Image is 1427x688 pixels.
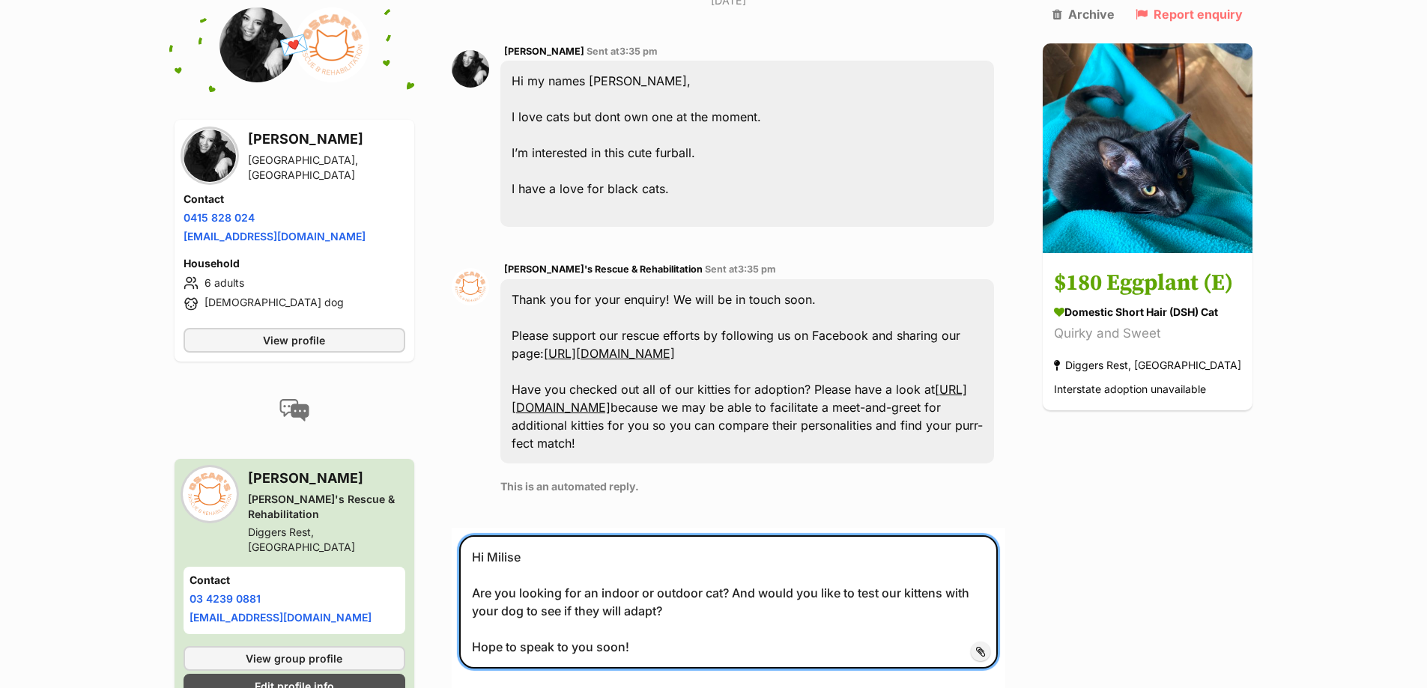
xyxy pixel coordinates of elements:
[184,256,405,271] h4: Household
[738,264,776,275] span: 3:35 pm
[184,646,405,671] a: View group profile
[279,399,309,421] img: conversation-icon-4a6f8262b818ee0b60e3300018af0b2d0b884aa5de6e9bcb8d3d4eeb1a70a7c4.svg
[184,130,236,182] img: Milise Valu profile pic
[184,211,255,224] a: 0415 828 024
[544,346,675,361] a: [URL][DOMAIN_NAME]
[184,328,405,353] a: View profile
[1136,7,1243,21] a: Report enquiry
[263,332,325,348] span: View profile
[1054,305,1241,320] div: Domestic Short Hair (DSH) Cat
[190,573,399,588] h4: Contact
[1052,7,1115,21] a: Archive
[248,525,405,555] div: Diggers Rest, [GEOGRAPHIC_DATA]
[219,7,294,82] img: Milise Valu profile pic
[587,46,658,57] span: Sent at
[500,61,995,227] div: Hi my names [PERSON_NAME], I love cats but dont own one at the moment. I’m interested in this cut...
[1054,267,1241,301] h3: $180 Eggplant (E)
[1054,383,1206,396] span: Interstate adoption unavailable
[184,274,405,292] li: 6 adults
[184,295,405,313] li: [DEMOGRAPHIC_DATA] dog
[190,592,261,605] a: 03 4239 0881
[452,268,489,305] img: Oscar's Rescue & Rehabilitation profile pic
[500,279,995,463] div: Thank you for your enquiry! We will be in touch soon. Please support our rescue efforts by follow...
[512,382,967,415] a: [URL][DOMAIN_NAME]
[246,651,342,666] span: View group profile
[184,468,236,520] img: Oscar's Rescue & Rehabilitation profile pic
[1054,324,1241,344] div: Quirky and Sweet
[1054,356,1241,376] div: Diggers Rest, [GEOGRAPHIC_DATA]
[504,46,584,57] span: [PERSON_NAME]
[1043,256,1252,411] a: $180 Eggplant (E) Domestic Short Hair (DSH) Cat Quirky and Sweet Diggers Rest, [GEOGRAPHIC_DATA] ...
[248,129,405,150] h3: [PERSON_NAME]
[248,468,405,489] h3: [PERSON_NAME]
[248,153,405,183] div: [GEOGRAPHIC_DATA], [GEOGRAPHIC_DATA]
[190,611,372,624] a: [EMAIL_ADDRESS][DOMAIN_NAME]
[1043,43,1252,253] img: $180 Eggplant (E)
[294,7,369,82] img: Oscar's Rescue & Rehabilitation profile pic
[277,29,311,61] span: 💌
[619,46,658,57] span: 3:35 pm
[248,492,405,522] div: [PERSON_NAME]'s Rescue & Rehabilitation
[184,230,366,243] a: [EMAIL_ADDRESS][DOMAIN_NAME]
[705,264,776,275] span: Sent at
[504,264,703,275] span: [PERSON_NAME]'s Rescue & Rehabilitation
[500,478,995,494] p: This is an automated reply.
[452,50,489,88] img: Milise Valu profile pic
[184,192,405,207] h4: Contact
